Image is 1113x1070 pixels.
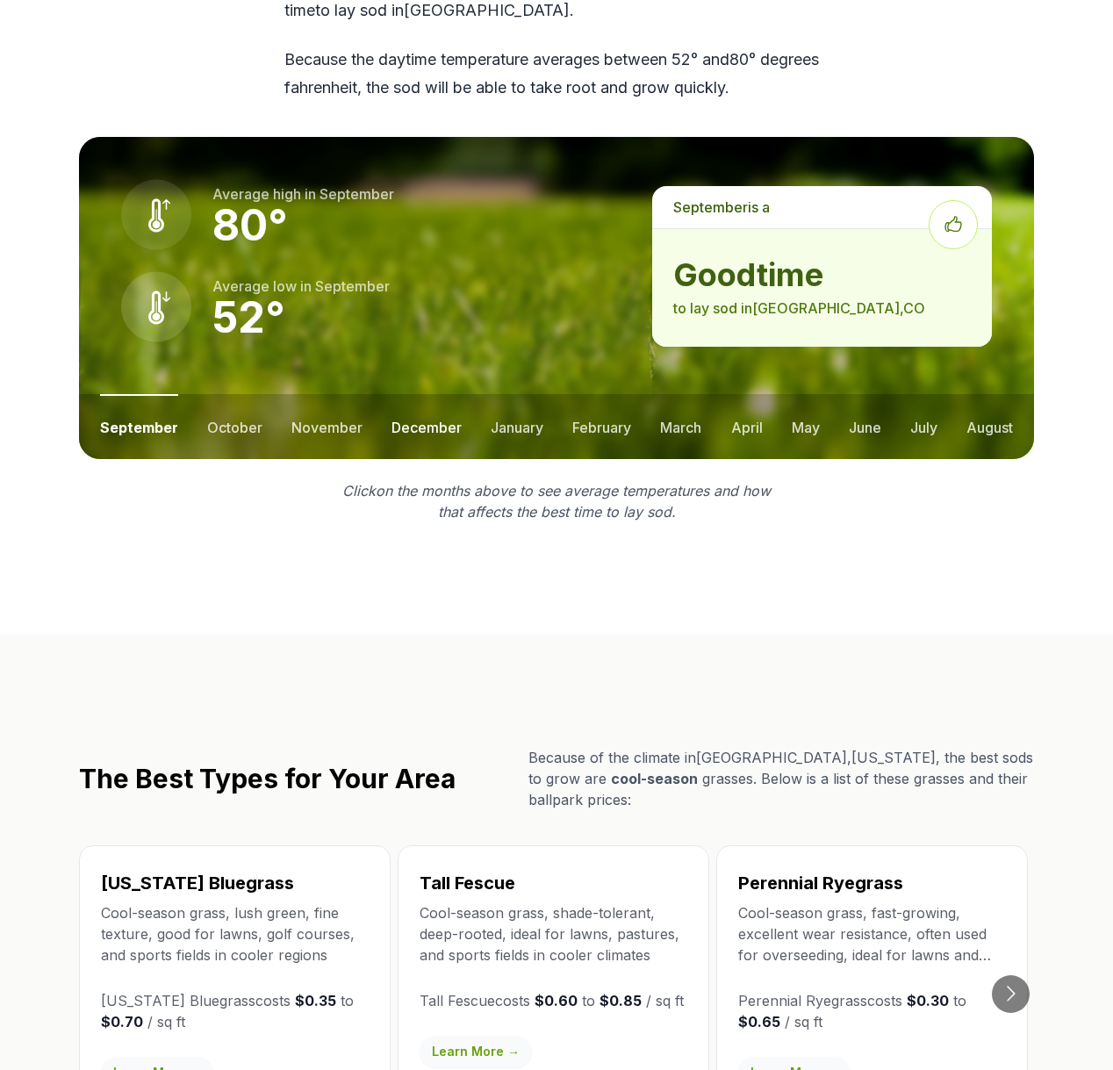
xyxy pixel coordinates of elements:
[207,394,262,459] button: october
[652,186,992,228] p: is a
[992,975,1030,1013] button: Go to next slide
[738,902,1006,966] p: Cool-season grass, fast-growing, excellent wear resistance, often used for overseeding, ideal for...
[212,183,394,205] p: Average high in
[731,394,763,459] button: april
[101,990,369,1032] p: [US_STATE] Bluegrass costs to / sq ft
[910,394,937,459] button: july
[907,992,949,1009] strong: $0.30
[420,902,687,966] p: Cool-season grass, shade-tolerant, deep-rooted, ideal for lawns, pastures, and sports fields in c...
[79,763,456,794] h2: The Best Types for Your Area
[572,394,631,459] button: february
[660,394,701,459] button: march
[212,276,390,297] p: Average low in
[212,199,288,251] strong: 80 °
[420,1036,532,1067] a: Learn More →
[420,871,687,895] h3: Tall Fescue
[101,871,369,895] h3: [US_STATE] Bluegrass
[849,394,881,459] button: june
[332,480,781,522] p: Click on the months above to see average temperatures and how that affects the best time to lay sod.
[491,394,543,459] button: january
[673,198,748,216] span: september
[101,902,369,966] p: Cool-season grass, lush green, fine texture, good for lawns, golf courses, and sports fields in c...
[738,990,1006,1032] p: Perennial Ryegrass costs to / sq ft
[315,277,390,295] span: september
[320,185,394,203] span: september
[738,1013,780,1031] strong: $0.65
[212,291,285,343] strong: 52 °
[528,747,1034,810] p: Because of the climate in [GEOGRAPHIC_DATA] , [US_STATE] , the best sods to grow are grasses. Bel...
[420,990,687,1011] p: Tall Fescue costs to / sq ft
[101,1013,143,1031] strong: $0.70
[391,394,462,459] button: december
[792,394,820,459] button: may
[600,992,642,1009] strong: $0.85
[295,992,336,1009] strong: $0.35
[673,298,971,319] p: to lay sod in [GEOGRAPHIC_DATA] , CO
[100,394,178,459] button: september
[673,257,971,292] strong: good time
[535,992,578,1009] strong: $0.60
[738,871,1006,895] h3: Perennial Ryegrass
[284,46,829,102] p: Because the daytime temperature averages between 52 ° and 80 ° degrees fahrenheit, the sod will b...
[611,770,698,787] span: cool-season
[291,394,363,459] button: november
[966,394,1013,459] button: august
